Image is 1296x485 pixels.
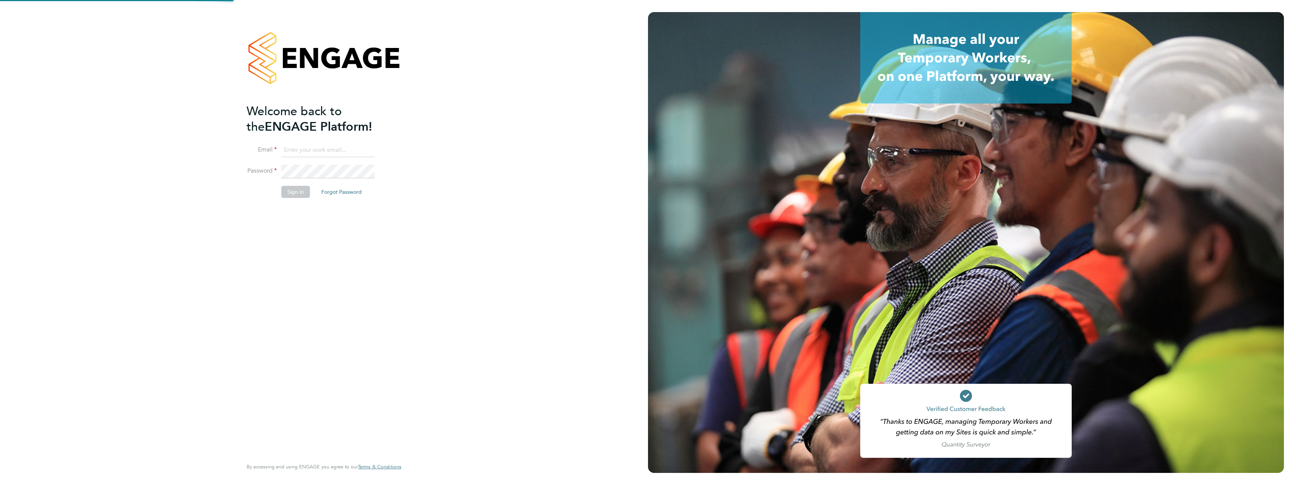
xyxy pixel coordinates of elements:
[247,146,277,154] label: Email
[358,464,401,470] a: Terms & Conditions
[281,186,310,198] button: Sign In
[247,167,277,175] label: Password
[281,144,375,157] input: Enter your work email...
[315,186,368,198] button: Forgot Password
[247,104,342,134] span: Welcome back to the
[247,103,394,134] h2: ENGAGE Platform!
[247,463,401,470] span: By accessing and using ENGAGE you agree to our
[358,463,401,470] span: Terms & Conditions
